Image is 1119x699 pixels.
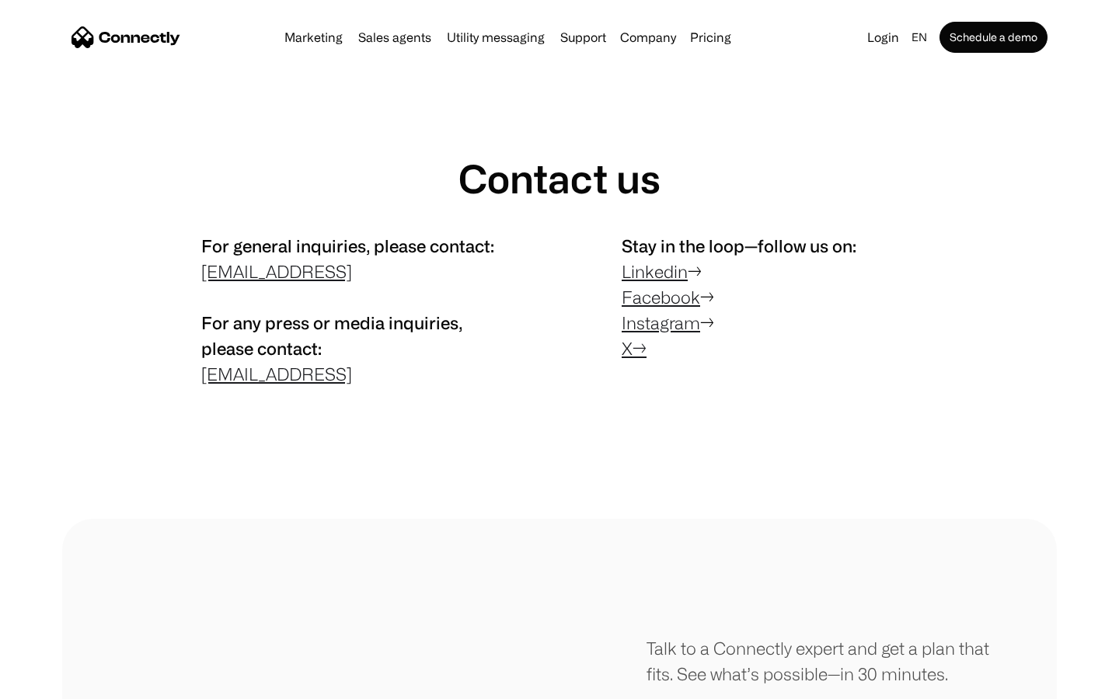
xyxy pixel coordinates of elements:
a: Sales agents [352,31,437,43]
aside: Language selected: English [16,670,93,694]
a: Utility messaging [441,31,551,43]
a: Facebook [622,287,700,307]
a: [EMAIL_ADDRESS] [201,364,352,384]
div: Company [620,26,676,48]
h1: Contact us [458,155,661,202]
span: Stay in the loop—follow us on: [622,236,856,256]
a: Pricing [684,31,737,43]
a: Support [554,31,612,43]
div: Talk to a Connectly expert and get a plan that fits. See what’s possible—in 30 minutes. [647,635,995,687]
a: → [633,339,647,358]
span: For general inquiries, please contact: [201,236,494,256]
div: en [912,26,927,48]
span: For any press or media inquiries, please contact: [201,313,462,358]
a: Linkedin [622,262,688,281]
a: Instagram [622,313,700,332]
a: X [622,339,633,358]
a: Marketing [278,31,349,43]
a: Login [861,26,905,48]
a: Schedule a demo [939,22,1048,53]
a: [EMAIL_ADDRESS] [201,262,352,281]
p: → → → [622,233,918,361]
ul: Language list [31,672,93,694]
